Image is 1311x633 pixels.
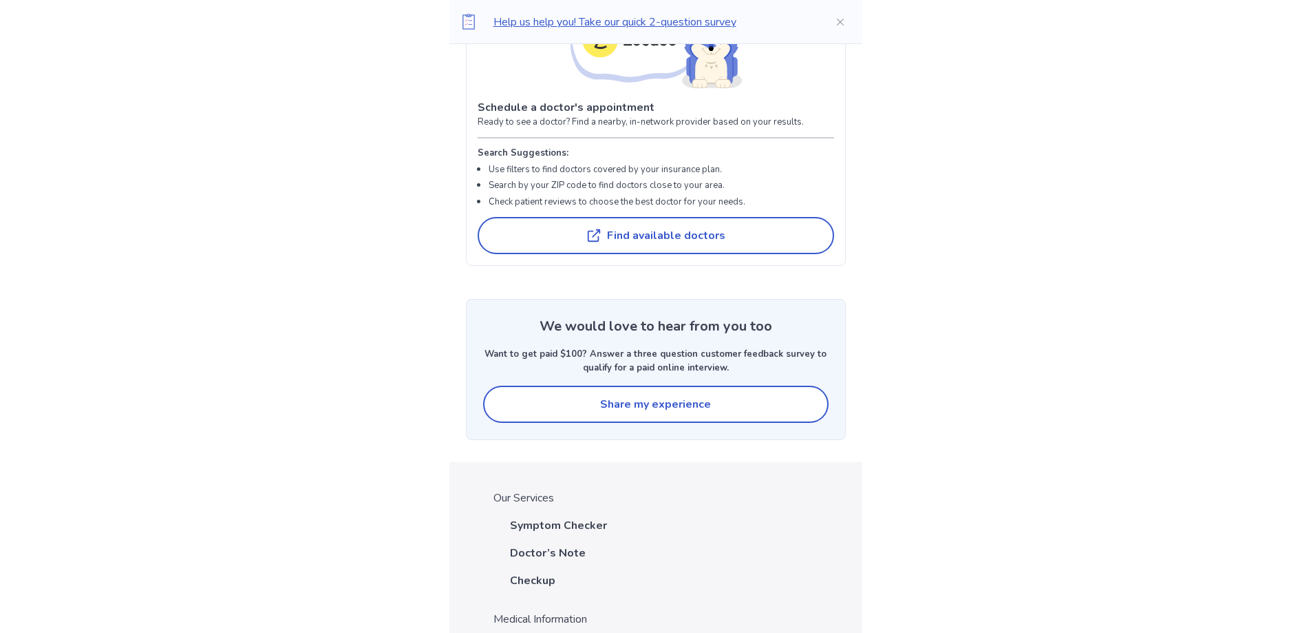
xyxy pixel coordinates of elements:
p: Search by your ZIP code to find doctors close to your area. [489,179,834,193]
p: Medical Information [493,611,846,627]
a: Checkup [510,572,555,589]
p: Want to get paid $100? Answer a three question customer feedback survey to qualify for a paid onl... [483,348,829,375]
p: Schedule a doctor's appointment [478,99,834,116]
a: Symptom Checker [510,517,607,534]
p: Check patient reviews to choose the best doctor for your needs. [489,196,834,209]
p: Our Services [493,490,846,506]
p: We would love to hear from you too [540,316,772,337]
p: Search Suggestions: [478,147,834,160]
p: Help us help you! Take our quick 2-question survey [493,14,813,30]
a: Doctor’s Note [510,545,586,561]
p: Ready to see a doctor? Find a nearby, in-network provider based on your results. [478,116,834,129]
button: Find available doctors [478,217,834,254]
p: Use filters to find doctors covered by your insurance plan. [489,163,834,177]
button: Share my experience [483,386,829,423]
